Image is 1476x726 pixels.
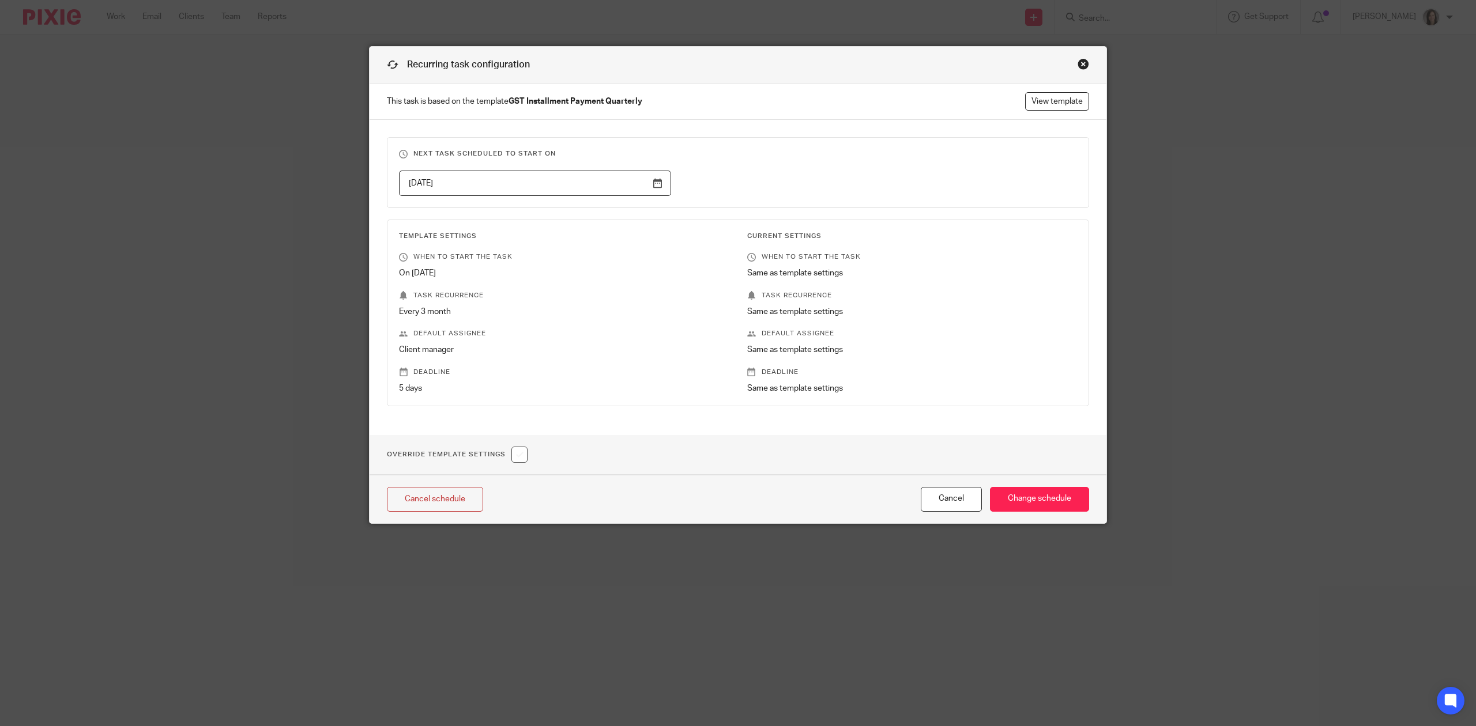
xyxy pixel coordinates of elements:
[747,368,1077,377] p: Deadline
[747,252,1077,262] p: When to start the task
[399,383,729,394] p: 5 days
[399,368,729,377] p: Deadline
[747,267,1077,279] p: Same as template settings
[399,306,729,317] p: Every 3 month
[399,267,729,279] p: On [DATE]
[747,306,1077,317] p: Same as template settings
[747,291,1077,300] p: Task recurrence
[747,232,1077,241] h3: Current Settings
[399,252,729,262] p: When to start the task
[399,344,729,356] p: Client manager
[399,232,729,241] h3: Template Settings
[387,96,642,107] span: This task is based on the template
[399,291,729,300] p: Task recurrence
[387,487,483,512] a: Cancel schedule
[747,344,1077,356] p: Same as template settings
[1025,92,1089,111] a: View template
[747,383,1077,394] p: Same as template settings
[509,97,642,105] strong: GST Installment Payment Quarterly
[1078,58,1089,70] div: Close this dialog window
[399,329,729,338] p: Default assignee
[399,149,1077,158] h3: Next task scheduled to start on
[747,329,1077,338] p: Default assignee
[990,487,1089,512] input: Change schedule
[387,58,530,71] h1: Recurring task configuration
[387,447,528,463] h1: Override Template Settings
[921,487,982,512] button: Cancel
